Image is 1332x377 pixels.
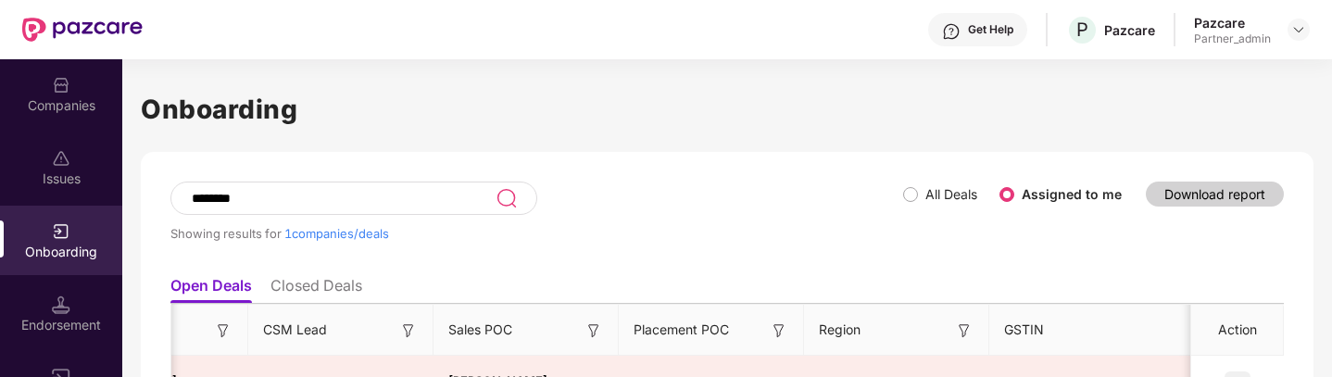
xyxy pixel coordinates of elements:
[496,187,517,209] img: svg+xml;base64,PHN2ZyB3aWR0aD0iMjQiIGhlaWdodD0iMjUiIHZpZXdCb3g9IjAgMCAyNCAyNSIgZmlsbD0ibm9uZSIgeG...
[448,320,512,340] span: Sales POC
[52,295,70,314] img: svg+xml;base64,PHN2ZyB3aWR0aD0iMTQuNSIgaGVpZ2h0PSIxNC41IiB2aWV3Qm94PSIwIDAgMTYgMTYiIGZpbGw9Im5vbm...
[584,321,603,340] img: svg+xml;base64,PHN2ZyB3aWR0aD0iMTYiIGhlaWdodD0iMTYiIHZpZXdCb3g9IjAgMCAxNiAxNiIgZmlsbD0ibm9uZSIgeG...
[141,89,1313,130] h1: Onboarding
[170,276,252,303] li: Open Deals
[968,22,1013,37] div: Get Help
[270,276,362,303] li: Closed Deals
[1291,22,1306,37] img: svg+xml;base64,PHN2ZyBpZD0iRHJvcGRvd24tMzJ4MzIiIHhtbG5zPSJodHRwOi8vd3d3LnczLm9yZy8yMDAwL3N2ZyIgd2...
[22,18,143,42] img: New Pazcare Logo
[770,321,788,340] img: svg+xml;base64,PHN2ZyB3aWR0aD0iMTYiIGhlaWdodD0iMTYiIHZpZXdCb3g9IjAgMCAxNiAxNiIgZmlsbD0ibm9uZSIgeG...
[1191,305,1284,356] th: Action
[1146,182,1284,207] button: Download report
[52,149,70,168] img: svg+xml;base64,PHN2ZyBpZD0iSXNzdWVzX2Rpc2FibGVkIiB4bWxucz0iaHR0cDovL3d3dy53My5vcmcvMjAwMC9zdmciIH...
[284,226,389,241] span: 1 companies/deals
[52,222,70,241] img: svg+xml;base64,PHN2ZyB3aWR0aD0iMjAiIGhlaWdodD0iMjAiIHZpZXdCb3g9IjAgMCAyMCAyMCIgZmlsbD0ibm9uZSIgeG...
[989,305,1193,356] th: GSTIN
[214,321,232,340] img: svg+xml;base64,PHN2ZyB3aWR0aD0iMTYiIGhlaWdodD0iMTYiIHZpZXdCb3g9IjAgMCAxNiAxNiIgZmlsbD0ibm9uZSIgeG...
[1076,19,1088,41] span: P
[925,186,977,202] label: All Deals
[819,320,861,340] span: Region
[634,320,729,340] span: Placement POC
[955,321,974,340] img: svg+xml;base64,PHN2ZyB3aWR0aD0iMTYiIGhlaWdodD0iMTYiIHZpZXdCb3g9IjAgMCAxNiAxNiIgZmlsbD0ibm9uZSIgeG...
[399,321,418,340] img: svg+xml;base64,PHN2ZyB3aWR0aD0iMTYiIGhlaWdodD0iMTYiIHZpZXdCb3g9IjAgMCAxNiAxNiIgZmlsbD0ibm9uZSIgeG...
[170,226,903,241] div: Showing results for
[1194,14,1271,31] div: Pazcare
[263,320,327,340] span: CSM Lead
[942,22,961,41] img: svg+xml;base64,PHN2ZyBpZD0iSGVscC0zMngzMiIgeG1sbnM9Imh0dHA6Ly93d3cudzMub3JnLzIwMDAvc3ZnIiB3aWR0aD...
[1104,21,1155,39] div: Pazcare
[1022,186,1122,202] label: Assigned to me
[52,76,70,94] img: svg+xml;base64,PHN2ZyBpZD0iQ29tcGFuaWVzIiB4bWxucz0iaHR0cDovL3d3dy53My5vcmcvMjAwMC9zdmciIHdpZHRoPS...
[1194,31,1271,46] div: Partner_admin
